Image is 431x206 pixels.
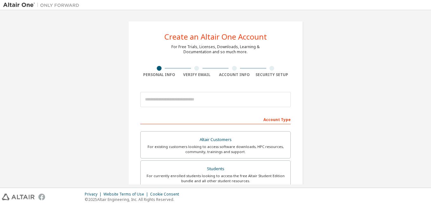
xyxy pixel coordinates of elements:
[85,197,183,202] p: © 2025 Altair Engineering, Inc. All Rights Reserved.
[38,194,45,200] img: facebook.svg
[140,72,178,77] div: Personal Info
[103,192,150,197] div: Website Terms of Use
[144,144,287,154] div: For existing customers looking to access software downloads, HPC resources, community, trainings ...
[253,72,291,77] div: Security Setup
[144,164,287,173] div: Students
[215,72,253,77] div: Account Info
[171,44,260,55] div: For Free Trials, Licenses, Downloads, Learning & Documentation and so much more.
[164,33,267,41] div: Create an Altair One Account
[150,192,183,197] div: Cookie Consent
[2,194,35,200] img: altair_logo.svg
[85,192,103,197] div: Privacy
[140,114,291,124] div: Account Type
[144,173,287,183] div: For currently enrolled students looking to access the free Altair Student Edition bundle and all ...
[3,2,83,8] img: Altair One
[144,135,287,144] div: Altair Customers
[178,72,216,77] div: Verify Email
